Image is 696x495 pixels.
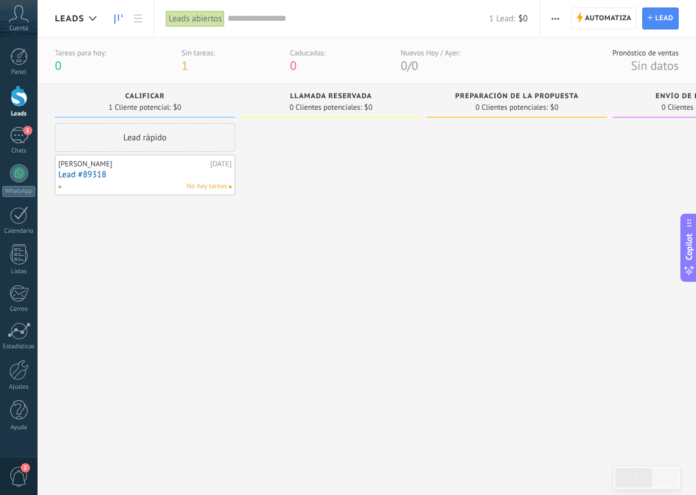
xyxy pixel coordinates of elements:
div: Leads abiertos [166,10,225,27]
span: 1 Cliente potencial: [109,104,171,111]
div: Estadísticas [2,343,36,351]
div: Pronóstico de ventas [612,48,679,58]
span: No hay tareas [187,181,227,192]
div: [DATE] [210,159,232,169]
span: Automatiza [585,8,632,29]
span: Copilot [683,233,695,260]
div: Chats [2,147,36,155]
span: Lead [655,8,673,29]
span: Calificar [125,92,165,101]
div: WhatsApp [2,186,35,197]
div: Leads [2,110,36,118]
div: Calendario [2,228,36,235]
div: Calificar [61,92,229,102]
div: Llamada reservada [247,92,415,102]
span: 1 [181,58,188,73]
div: Sin tareas: [181,48,215,58]
span: 1 Lead: [489,13,515,24]
div: Ajustes [2,384,36,391]
span: 0 [55,58,61,73]
a: Lead #89318 [58,170,232,180]
span: 0 Clientes potenciales: [475,104,548,111]
div: Lead rápido [55,123,235,152]
span: $0 [173,104,181,111]
div: Caducadas: [290,48,326,58]
span: 0 [401,58,407,73]
span: 0 [290,58,296,73]
span: 0 Clientes potenciales: [289,104,362,111]
span: $0 [364,104,373,111]
span: 0 [412,58,418,73]
span: Leads [55,13,84,24]
div: Correo [2,306,36,313]
span: Llamada reservada [290,92,372,101]
div: Listas [2,268,36,276]
a: Leads [109,8,128,30]
a: Lista [128,8,148,30]
div: Preparación de la propuesta [433,92,601,102]
div: Ayuda [2,424,36,431]
div: [PERSON_NAME] [58,159,207,169]
a: Lead [642,8,679,29]
span: $0 [518,13,527,24]
span: 2 [21,463,30,472]
span: / [407,58,411,73]
div: Panel [2,69,36,76]
span: 1 [23,126,32,135]
button: Más [547,8,564,29]
span: Sin datos [631,58,679,73]
span: No hay nada asignado [229,185,232,188]
div: Nuevos Hoy / Ayer: [401,48,460,58]
span: Preparación de la propuesta [455,92,579,101]
span: Cuenta [9,25,28,32]
a: Automatiza [571,8,637,29]
span: $0 [550,104,559,111]
div: Tareas para hoy: [55,48,106,58]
